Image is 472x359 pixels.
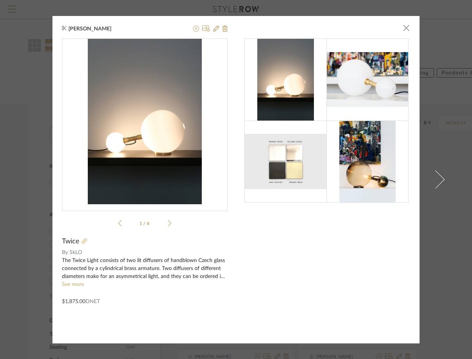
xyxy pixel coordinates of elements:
[399,21,414,36] button: Close
[62,282,84,287] a: See more
[147,221,150,226] span: 4
[62,299,86,304] span: $1,875.00
[62,237,79,246] span: Twice
[86,299,100,304] span: DNET
[143,221,147,226] span: /
[62,249,68,257] span: By
[257,38,314,121] img: 12459bcd-ccf5-46df-9fa9-cc4b46cf23cc_216x216.jpg
[70,249,228,257] span: SkLO
[245,134,327,189] img: 52b6e2db-0585-426a-9465-adc32778414a_216x216.jpg
[62,257,228,281] div: The Twice Light consists of two lit diffusers of handblown Czech glass connected by a cylindrical...
[68,25,123,32] span: [PERSON_NAME]
[62,39,227,205] div: 0
[339,121,396,203] img: d1b685f9-e77e-46e6-af18-c4fd3ea16024_216x216.jpg
[326,52,409,107] img: 6d87a13f-6f90-4def-a3f5-95556a17b44a_216x216.jpg
[139,221,143,226] span: 1
[88,39,202,205] img: 12459bcd-ccf5-46df-9fa9-cc4b46cf23cc_436x436.jpg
